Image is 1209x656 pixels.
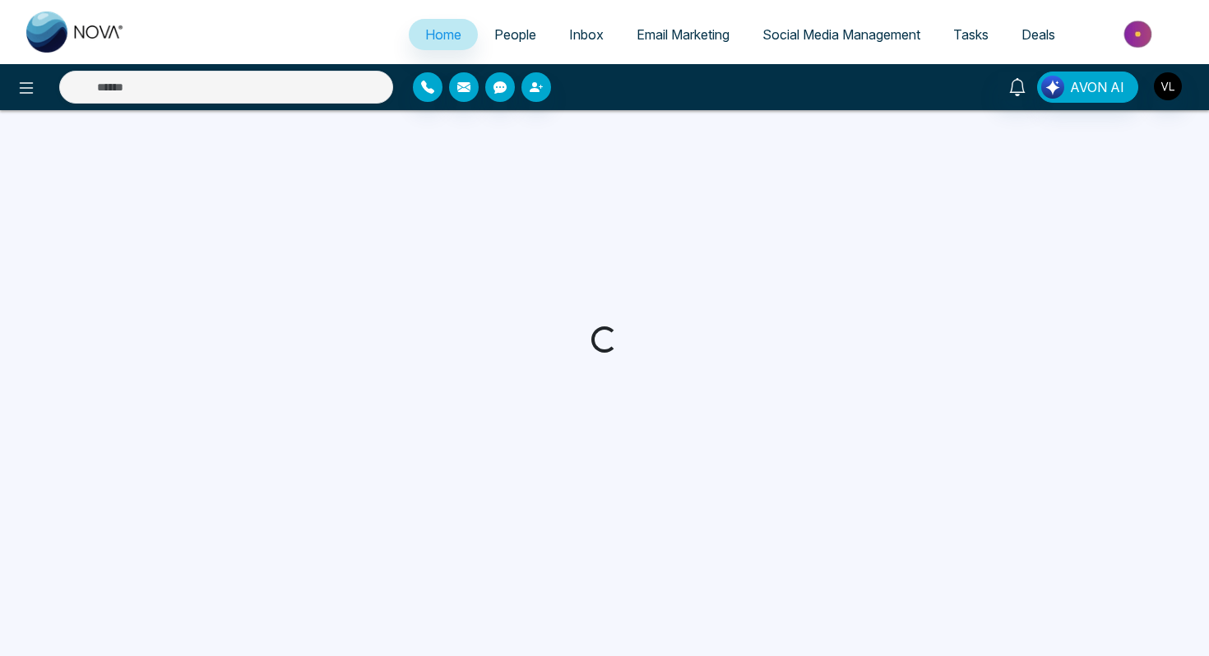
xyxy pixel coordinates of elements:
[553,19,620,50] a: Inbox
[746,19,937,50] a: Social Media Management
[1021,26,1055,43] span: Deals
[620,19,746,50] a: Email Marketing
[569,26,604,43] span: Inbox
[1080,16,1199,53] img: Market-place.gif
[26,12,125,53] img: Nova CRM Logo
[1037,72,1138,103] button: AVON AI
[762,26,920,43] span: Social Media Management
[494,26,536,43] span: People
[478,19,553,50] a: People
[953,26,989,43] span: Tasks
[1005,19,1072,50] a: Deals
[1070,77,1124,97] span: AVON AI
[937,19,1005,50] a: Tasks
[637,26,730,43] span: Email Marketing
[1154,72,1182,100] img: User Avatar
[425,26,461,43] span: Home
[409,19,478,50] a: Home
[1041,76,1064,99] img: Lead Flow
